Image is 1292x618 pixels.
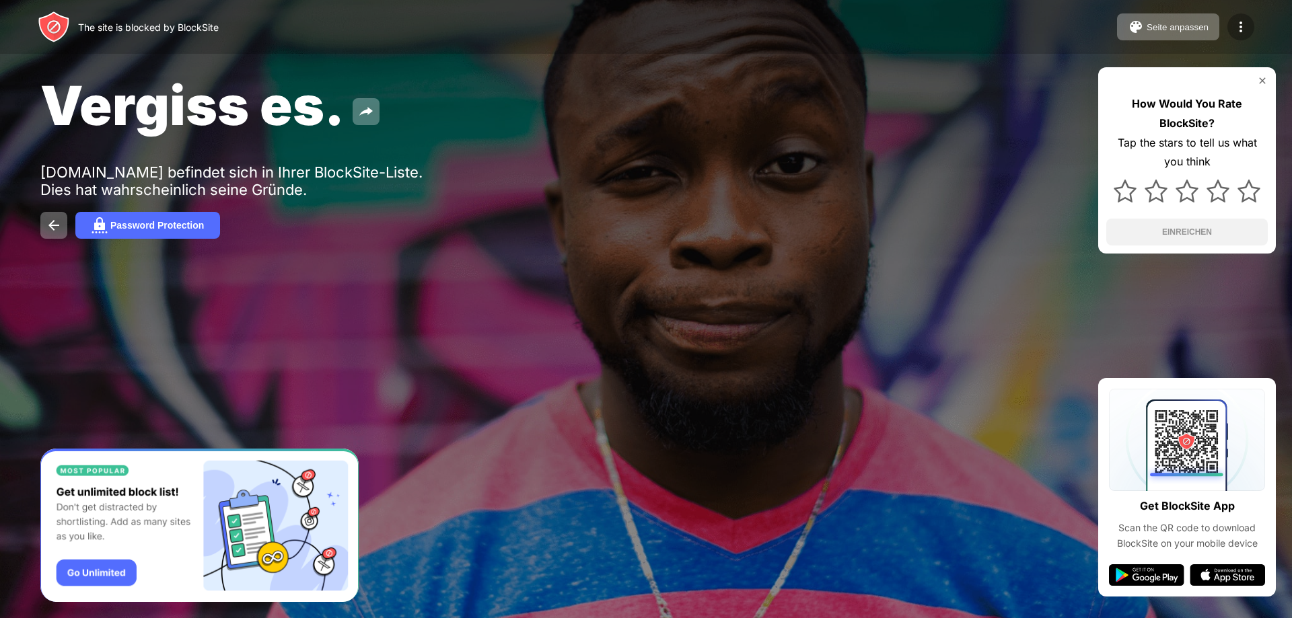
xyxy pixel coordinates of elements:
[1109,389,1265,491] img: qrcode.svg
[1106,94,1268,133] div: How Would You Rate BlockSite?
[40,73,345,138] span: Vergiss es.
[358,104,374,120] img: share.svg
[1147,22,1209,32] div: Seite anpassen
[1106,219,1268,245] button: EINREICHEN
[1109,564,1184,586] img: google-play.svg
[1237,180,1260,202] img: star.svg
[1106,133,1268,172] div: Tap the stars to tell us what you think
[1190,564,1265,586] img: app-store.svg
[38,11,70,43] img: header-logo.svg
[1109,520,1265,551] div: Scan the QR code to download BlockSite on your mobile device
[78,22,219,33] div: The site is blocked by BlockSite
[40,449,359,603] iframe: Banner
[1233,19,1249,35] img: menu-icon.svg
[92,217,108,233] img: password.svg
[46,217,62,233] img: back.svg
[75,212,220,239] button: Password Protection
[40,163,456,198] div: [DOMAIN_NAME] befindet sich in Ihrer BlockSite-Liste. Dies hat wahrscheinlich seine Gründe.
[1128,19,1144,35] img: pallet.svg
[1176,180,1198,202] img: star.svg
[1117,13,1219,40] button: Seite anpassen
[1114,180,1137,202] img: star.svg
[1257,75,1268,86] img: rate-us-close.svg
[1145,180,1168,202] img: star.svg
[110,220,204,231] div: Password Protection
[1140,496,1235,516] div: Get BlockSite App
[1207,180,1229,202] img: star.svg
